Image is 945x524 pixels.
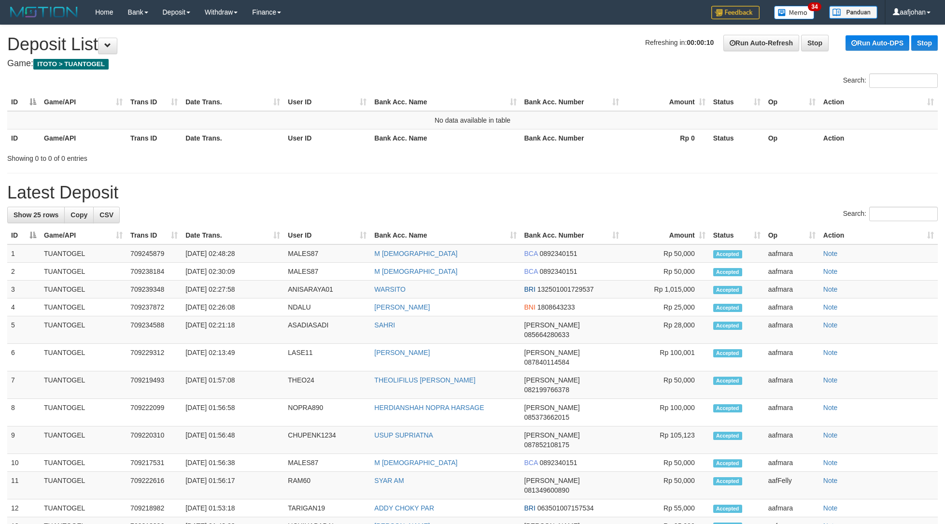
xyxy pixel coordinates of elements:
[182,129,284,147] th: Date Trans.
[374,303,430,311] a: [PERSON_NAME]
[687,39,714,46] strong: 00:00:10
[539,459,577,467] span: Copy 0892340151 to clipboard
[537,285,594,293] span: Copy 132501001729537 to clipboard
[284,281,370,298] td: ANISARAYA01
[40,472,127,499] td: TUANTOGEL
[713,404,742,412] span: Accepted
[370,129,520,147] th: Bank Acc. Name
[823,376,838,384] a: Note
[284,426,370,454] td: CHUPENK1234
[713,432,742,440] span: Accepted
[127,263,182,281] td: 709238184
[182,371,284,399] td: [DATE] 01:57:08
[7,227,40,244] th: ID: activate to sort column descending
[524,285,536,293] span: BRI
[374,477,404,484] a: SYAR AM
[524,386,569,394] span: Copy 082199766378 to clipboard
[829,6,877,19] img: panduan.png
[823,349,838,356] a: Note
[723,35,799,51] a: Run Auto-Refresh
[869,73,938,88] input: Search:
[524,268,538,275] span: BCA
[127,227,182,244] th: Trans ID: activate to sort column ascending
[284,244,370,263] td: MALES87
[182,399,284,426] td: [DATE] 01:56:58
[823,477,838,484] a: Note
[182,316,284,344] td: [DATE] 02:21:18
[7,499,40,517] td: 12
[127,129,182,147] th: Trans ID
[911,35,938,51] a: Stop
[7,59,938,69] h4: Game:
[823,504,838,512] a: Note
[623,298,709,316] td: Rp 25,000
[40,399,127,426] td: TUANTOGEL
[7,207,65,223] a: Show 25 rows
[182,263,284,281] td: [DATE] 02:30:09
[819,93,938,111] th: Action: activate to sort column ascending
[764,399,819,426] td: aafmara
[524,358,569,366] span: Copy 087840114584 to clipboard
[71,211,87,219] span: Copy
[182,298,284,316] td: [DATE] 02:26:08
[524,404,580,411] span: [PERSON_NAME]
[764,316,819,344] td: aafmara
[7,5,81,19] img: MOTION_logo.png
[127,472,182,499] td: 709222616
[64,207,94,223] a: Copy
[537,303,575,311] span: Copy 1808643233 to clipboard
[524,303,536,311] span: BNI
[374,285,406,293] a: WARSITO
[823,459,838,467] a: Note
[127,426,182,454] td: 709220310
[764,129,819,147] th: Op
[713,250,742,258] span: Accepted
[623,129,709,147] th: Rp 0
[713,286,742,294] span: Accepted
[7,454,40,472] td: 10
[7,35,938,54] h1: Deposit List
[764,371,819,399] td: aafmara
[284,93,370,111] th: User ID: activate to sort column ascending
[808,2,821,11] span: 34
[524,441,569,449] span: Copy 087852108175 to clipboard
[40,244,127,263] td: TUANTOGEL
[127,454,182,472] td: 709217531
[623,316,709,344] td: Rp 28,000
[40,263,127,281] td: TUANTOGEL
[846,35,909,51] a: Run Auto-DPS
[7,371,40,399] td: 7
[374,250,457,257] a: M [DEMOGRAPHIC_DATA]
[374,504,434,512] a: ADDY CHOKY PAR
[40,371,127,399] td: TUANTOGEL
[623,426,709,454] td: Rp 105,123
[284,371,370,399] td: THEO24
[709,129,764,147] th: Status
[764,499,819,517] td: aafmara
[774,6,815,19] img: Button%20Memo.svg
[127,499,182,517] td: 709218982
[823,285,838,293] a: Note
[182,454,284,472] td: [DATE] 01:56:38
[823,268,838,275] a: Note
[182,244,284,263] td: [DATE] 02:48:28
[819,129,938,147] th: Action
[524,250,538,257] span: BCA
[284,344,370,371] td: LASE11
[284,129,370,147] th: User ID
[623,472,709,499] td: Rp 50,000
[374,349,430,356] a: [PERSON_NAME]
[40,93,127,111] th: Game/API: activate to sort column ascending
[182,93,284,111] th: Date Trans.: activate to sort column ascending
[709,93,764,111] th: Status: activate to sort column ascending
[7,129,40,147] th: ID
[843,207,938,221] label: Search:
[764,227,819,244] th: Op: activate to sort column ascending
[40,499,127,517] td: TUANTOGEL
[40,281,127,298] td: TUANTOGEL
[713,268,742,276] span: Accepted
[40,454,127,472] td: TUANTOGEL
[182,472,284,499] td: [DATE] 01:56:17
[823,321,838,329] a: Note
[284,316,370,344] td: ASADIASADI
